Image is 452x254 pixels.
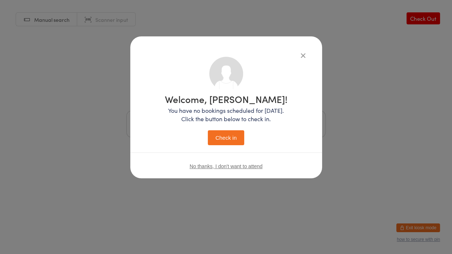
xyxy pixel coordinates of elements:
img: no_photo.png [209,57,243,91]
button: No thanks, I don't want to attend [190,163,262,169]
h1: Welcome, [PERSON_NAME]! [165,94,288,104]
button: Check in [208,130,244,145]
p: You have no bookings scheduled for [DATE]. Click the button below to check in. [165,106,288,123]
